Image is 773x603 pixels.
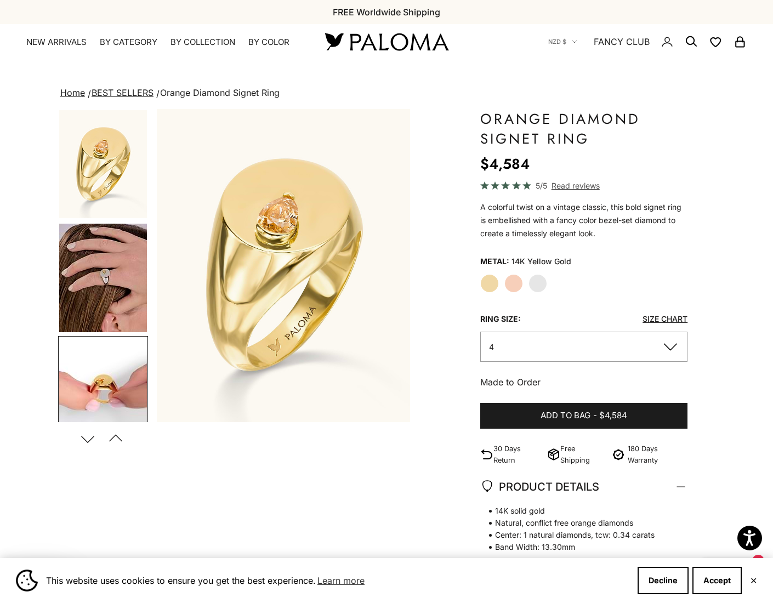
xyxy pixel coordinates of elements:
[480,311,521,327] legend: Ring Size:
[480,403,687,429] button: Add to bag-$4,584
[643,314,687,323] a: Size Chart
[58,336,148,447] button: Go to item 5
[157,109,410,422] img: #YellowGold
[480,517,677,529] span: Natural, conflict free orange diamonds
[552,179,600,192] span: Read reviews
[692,567,742,594] button: Accept
[59,224,147,332] img: #YellowGold #RoseGold #WhiteGold
[92,87,154,98] a: BEST SELLERS
[46,572,629,589] span: This website uses cookies to ensure you get the best experience.
[316,572,366,589] a: Learn more
[59,337,147,446] img: #YellowGold #RoseGold #WhiteGold
[493,443,543,466] p: 30 Days Return
[157,109,410,422] div: Item 1 of 16
[541,409,590,423] span: Add to bag
[26,37,87,48] a: NEW ARRIVALS
[480,477,599,496] span: PRODUCT DETAILS
[480,332,687,362] button: 4
[628,443,687,466] p: 180 Days Warranty
[16,570,38,591] img: Cookie banner
[480,253,509,270] legend: Metal:
[160,87,280,98] span: Orange Diamond Signet Ring
[548,37,566,47] span: NZD $
[58,109,148,219] button: Go to item 1
[480,529,677,541] span: Center: 1 natural diamonds, tcw: 0.34 carats
[58,223,148,333] button: Go to item 4
[560,443,605,466] p: Free Shipping
[480,179,687,192] a: 5/5 Read reviews
[480,201,687,240] p: A colorful twist on a vintage classic, this bold signet ring is embellished with a fancy color be...
[599,409,627,423] span: $4,584
[480,541,677,553] span: Band Width: 13.30mm
[248,37,289,48] summary: By Color
[480,505,677,517] span: 14K solid gold
[58,86,715,101] nav: breadcrumbs
[750,577,757,584] button: Close
[333,5,440,19] p: FREE Worldwide Shipping
[480,467,687,507] summary: PRODUCT DETAILS
[60,87,85,98] a: Home
[26,37,299,48] nav: Primary navigation
[489,342,494,351] span: 4
[511,253,571,270] variant-option-value: 14K Yellow Gold
[100,37,157,48] summary: By Category
[480,375,687,389] p: Made to Order
[59,110,147,218] img: #YellowGold
[536,179,547,192] span: 5/5
[548,24,747,59] nav: Secondary navigation
[548,37,577,47] button: NZD $
[170,37,235,48] summary: By Collection
[480,109,687,149] h1: Orange Diamond Signet Ring
[594,35,650,49] a: FANCY CLUB
[480,153,530,175] sale-price: $4,584
[638,567,689,594] button: Decline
